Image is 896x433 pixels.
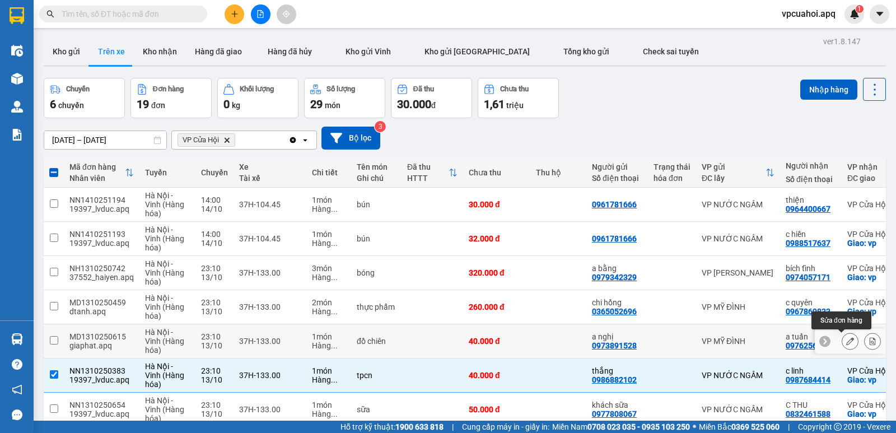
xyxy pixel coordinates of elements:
div: 13/10 [201,273,228,282]
sup: 3 [375,121,386,132]
div: Khối lượng [240,85,274,93]
div: 260.000 đ [469,302,525,311]
span: ... [331,307,338,316]
div: Chi tiết [312,168,346,177]
div: 14/10 [201,204,228,213]
span: file-add [256,10,264,18]
div: Hàng thông thường [312,204,346,213]
div: Nhân viên [69,174,125,183]
span: Hà Nội - Vinh (Hàng hóa) [145,294,184,320]
div: bích tĩnh [786,264,836,273]
div: hóa đơn [654,174,690,183]
div: 0961781666 [592,234,637,243]
div: giaphat.apq [69,341,134,350]
div: c hiền [786,230,836,239]
div: 0987684414 [786,375,830,384]
div: 37552_haiyen.apq [69,273,134,282]
strong: 0708 023 035 - 0935 103 250 [587,422,690,431]
span: Cung cấp máy in - giấy in: [462,421,549,433]
div: 23:10 [201,366,228,375]
div: ver 1.8.147 [823,35,861,48]
span: VP Cửa Hội, close by backspace [178,133,235,147]
div: 23:10 [201,401,228,409]
span: 1 [857,5,861,13]
div: sữa [357,405,396,414]
th: Toggle SortBy [696,158,780,188]
div: Ghi chú [357,174,396,183]
div: Hàng thông thường [312,273,346,282]
span: Miền Nam [552,421,690,433]
span: message [12,409,22,420]
div: VP NƯỚC NGẦM [702,371,774,380]
div: Số điện thoại [592,174,642,183]
th: Toggle SortBy [64,158,139,188]
div: Hàng thông thường [312,239,346,248]
button: plus [225,4,244,24]
div: 14/10 [201,239,228,248]
span: Miền Bắc [699,421,780,433]
button: Chuyến6chuyến [44,78,125,118]
button: Khối lượng0kg [217,78,298,118]
span: 6 [50,97,56,111]
div: Số điện thoại [786,175,836,184]
div: VP MỸ ĐÌNH [702,337,774,346]
span: Kho gửi Vinh [346,47,391,56]
div: 13/10 [201,341,228,350]
span: search [46,10,54,18]
button: caret-down [870,4,889,24]
div: 13/10 [201,409,228,418]
span: notification [12,384,22,395]
div: 13/10 [201,307,228,316]
div: 19397_lvduc.apq [69,204,134,213]
div: Người nhận [786,161,836,170]
img: solution-icon [11,129,23,141]
div: 1 món [312,366,346,375]
div: 3 món [312,264,346,273]
div: 23:10 [201,298,228,307]
strong: CHUYỂN PHÁT NHANH AN PHÚ QUÝ [24,9,105,45]
div: 1 món [312,332,346,341]
span: kg [232,101,240,110]
svg: open [301,136,310,145]
div: 50.000 đ [469,405,525,414]
div: 37H-133.00 [239,405,301,414]
div: 0964400667 [786,204,830,213]
div: 2 món [312,298,346,307]
button: Đơn hàng19đơn [130,78,212,118]
div: Hàng thông thường [312,341,346,350]
div: 0974057171 [786,273,830,282]
div: VP gửi [702,162,766,171]
div: a bằng [592,264,642,273]
div: 37H-133.00 [239,268,301,277]
div: NN1410251194 [69,195,134,204]
div: MD1310250615 [69,332,134,341]
input: Selected VP Cửa Hội. [237,134,239,146]
div: VP MỸ ĐÌNH [702,302,774,311]
div: 23:10 [201,332,228,341]
div: 40.000 đ [469,371,525,380]
span: 1,61 [484,97,505,111]
button: aim [277,4,296,24]
div: Tài xế [239,174,301,183]
div: khách sữa [592,401,642,409]
div: Chuyến [66,85,90,93]
span: aim [282,10,290,18]
div: NN1410251193 [69,230,134,239]
span: triệu [506,101,524,110]
span: 29 [310,97,323,111]
strong: 0369 525 060 [731,422,780,431]
img: warehouse-icon [11,45,23,57]
div: thực phẩm [357,302,396,311]
span: ... [331,204,338,213]
span: | [452,421,454,433]
div: 37H-133.00 [239,302,301,311]
button: Số lượng29món [304,78,385,118]
div: Xe [239,162,301,171]
div: VP NƯỚC NGẦM [702,200,774,209]
button: Hàng đã giao [186,38,251,65]
div: Hàng thông thường [312,307,346,316]
div: 0979342329 [592,273,637,282]
span: Hàng đã hủy [268,47,312,56]
div: Tuyến [145,168,190,177]
span: ... [331,375,338,384]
